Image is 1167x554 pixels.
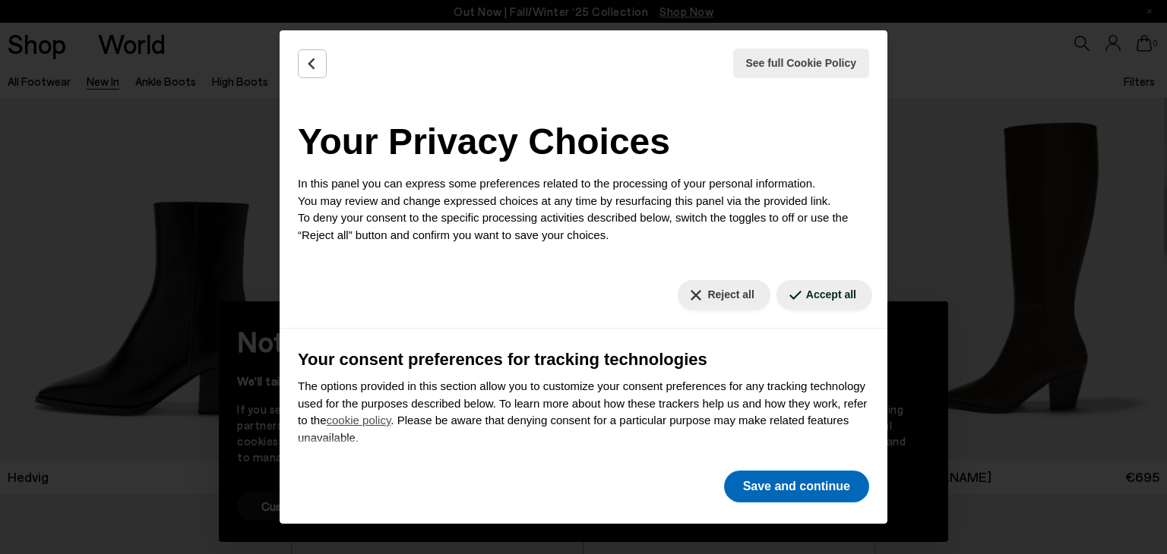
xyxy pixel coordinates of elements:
[327,414,391,427] a: cookie policy - link opens in a new tab
[678,280,770,310] button: Reject all
[298,378,869,446] p: The options provided in this section allow you to customize your consent preferences for any trac...
[724,471,869,502] button: Save and continue
[298,347,869,372] h3: Your consent preferences for tracking technologies
[298,115,869,169] h2: Your Privacy Choices
[298,49,327,78] button: Back
[298,175,869,244] p: In this panel you can express some preferences related to the processing of your personal informa...
[746,55,857,71] span: See full Cookie Policy
[733,49,870,78] button: See full Cookie Policy
[776,280,872,310] button: Accept all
